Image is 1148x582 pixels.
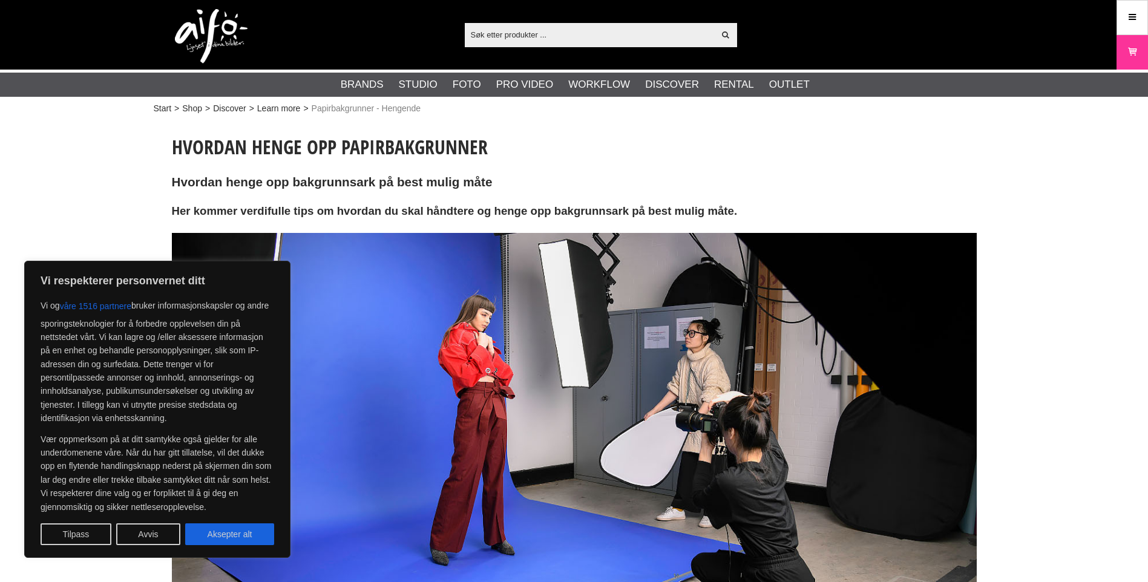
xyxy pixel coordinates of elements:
p: Vi og bruker informasjonskapsler og andre sporingsteknologier for å forbedre opplevelsen din på n... [41,295,274,425]
a: Shop [182,102,202,115]
a: Rental [714,77,754,93]
span: > [303,102,308,115]
span: Papirbakgrunner - Hengende [312,102,421,115]
button: Avvis [116,523,180,545]
a: Foto [453,77,481,93]
h3: Her kommer verdifulle tips om hvordan du skal håndtere og henge opp bakgrunnsark på best mulig måte. [172,203,977,219]
h1: Hvordan henge opp papirbakgrunner [172,134,977,160]
img: logo.png [175,9,248,64]
a: Studio [399,77,438,93]
a: Discover [213,102,246,115]
button: Tilpass [41,523,111,545]
span: > [174,102,179,115]
a: Discover [645,77,699,93]
p: Vi respekterer personvernet ditt [41,273,274,288]
button: Aksepter alt [185,523,274,545]
a: Start [154,102,172,115]
h2: Hvordan henge opp bakgrunnsark på best mulig måte [172,174,977,191]
a: Outlet [769,77,810,93]
p: Vær oppmerksom på at ditt samtykke også gjelder for alle underdomenene våre. Når du har gitt till... [41,433,274,514]
div: Vi respekterer personvernet ditt [24,261,290,558]
a: Brands [341,77,384,93]
a: Learn more [257,102,301,115]
a: Workflow [568,77,630,93]
input: Søk etter produkter ... [465,25,715,44]
a: Pro Video [496,77,553,93]
span: > [249,102,254,115]
button: våre 1516 partnere [60,295,131,317]
span: > [205,102,210,115]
